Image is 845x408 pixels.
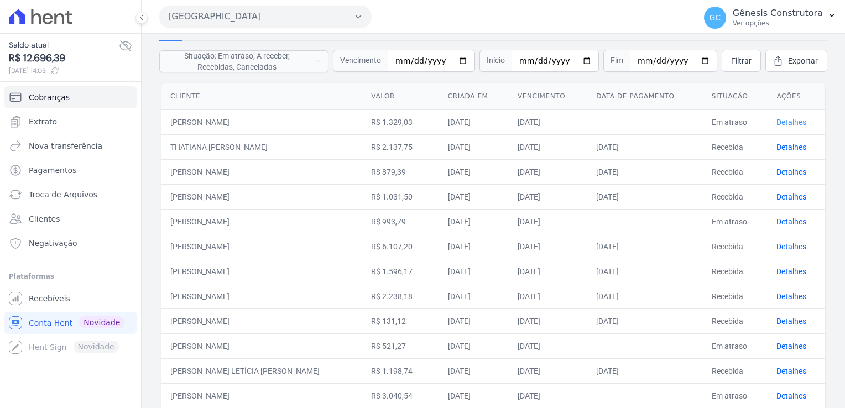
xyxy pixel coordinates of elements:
td: [DATE] [587,308,702,333]
span: Nova transferência [29,140,102,151]
td: [DATE] [439,234,509,259]
td: R$ 879,39 [362,159,439,184]
a: Pagamentos [4,159,137,181]
td: [PERSON_NAME] [161,383,362,408]
td: R$ 3.040,54 [362,383,439,408]
td: [DATE] [587,284,702,308]
a: Filtrar [722,50,761,72]
span: Pagamentos [29,165,76,176]
td: [DATE] [587,234,702,259]
td: [DATE] [509,234,587,259]
td: Em atraso [703,383,768,408]
span: Recebíveis [29,293,70,304]
span: Vencimento [333,50,388,72]
a: Conta Hent Novidade [4,312,137,334]
div: Plataformas [9,270,132,283]
td: Recebida [703,134,768,159]
td: [DATE] [439,284,509,308]
span: Início [479,50,512,72]
th: Situação [703,83,768,110]
p: Ver opções [733,19,823,28]
td: [DATE] [509,109,587,134]
td: [PERSON_NAME] [161,284,362,308]
a: Detalhes [776,267,806,276]
th: Valor [362,83,439,110]
td: [DATE] [439,134,509,159]
td: Recebida [703,284,768,308]
td: [DATE] [509,284,587,308]
td: THATIANA [PERSON_NAME] [161,134,362,159]
td: [DATE] [587,184,702,209]
td: Recebida [703,259,768,284]
a: Detalhes [776,118,806,127]
td: Em atraso [703,209,768,234]
td: [DATE] [509,259,587,284]
a: Exportar [765,50,827,72]
span: Extrato [29,116,57,127]
a: Detalhes [776,217,806,226]
td: Em atraso [703,333,768,358]
a: Detalhes [776,242,806,251]
a: Detalhes [776,168,806,176]
td: Recebida [703,234,768,259]
td: R$ 1.198,74 [362,358,439,383]
button: GC Gênesis Construtora Ver opções [695,2,845,33]
td: [PERSON_NAME] [161,259,362,284]
td: [PERSON_NAME] [161,184,362,209]
a: Clientes [4,208,137,230]
td: [DATE] [509,308,587,333]
th: Data de pagamento [587,83,702,110]
nav: Sidebar [9,86,132,358]
td: [DATE] [509,333,587,358]
td: R$ 1.329,03 [362,109,439,134]
button: Situação: Em atraso, A receber, Recebidas, Canceladas [159,50,328,72]
span: Troca de Arquivos [29,189,97,200]
td: [DATE] [439,333,509,358]
span: Conta Hent [29,317,72,328]
td: [PERSON_NAME] LETÍCIA [PERSON_NAME] [161,358,362,383]
td: [PERSON_NAME] [161,308,362,333]
button: [GEOGRAPHIC_DATA] [159,6,372,28]
td: Recebida [703,308,768,333]
td: [PERSON_NAME] [161,234,362,259]
a: Detalhes [776,143,806,151]
span: Negativação [29,238,77,249]
span: Fim [603,50,630,72]
p: Gênesis Construtora [733,8,823,19]
a: Detalhes [776,367,806,375]
td: [DATE] [509,184,587,209]
td: [DATE] [509,159,587,184]
td: [DATE] [439,159,509,184]
td: [DATE] [587,358,702,383]
td: R$ 6.107,20 [362,234,439,259]
td: [PERSON_NAME] [161,209,362,234]
td: [DATE] [439,184,509,209]
a: Detalhes [776,391,806,400]
td: [DATE] [509,209,587,234]
a: Troca de Arquivos [4,184,137,206]
td: Recebida [703,159,768,184]
td: Recebida [703,184,768,209]
td: [DATE] [587,259,702,284]
td: [DATE] [439,259,509,284]
td: [DATE] [509,383,587,408]
span: GC [709,14,721,22]
a: Extrato [4,111,137,133]
th: Vencimento [509,83,587,110]
td: [DATE] [439,358,509,383]
td: R$ 1.596,17 [362,259,439,284]
td: [DATE] [439,109,509,134]
td: [PERSON_NAME] [161,159,362,184]
td: [DATE] [439,308,509,333]
span: Novidade [79,316,124,328]
a: Negativação [4,232,137,254]
td: R$ 1.031,50 [362,184,439,209]
a: Nova transferência [4,135,137,157]
th: Ações [768,83,825,110]
td: [DATE] [509,358,587,383]
span: Filtrar [731,55,752,66]
td: R$ 993,79 [362,209,439,234]
td: [DATE] [587,134,702,159]
td: [PERSON_NAME] [161,109,362,134]
span: [DATE] 14:03 [9,66,119,76]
